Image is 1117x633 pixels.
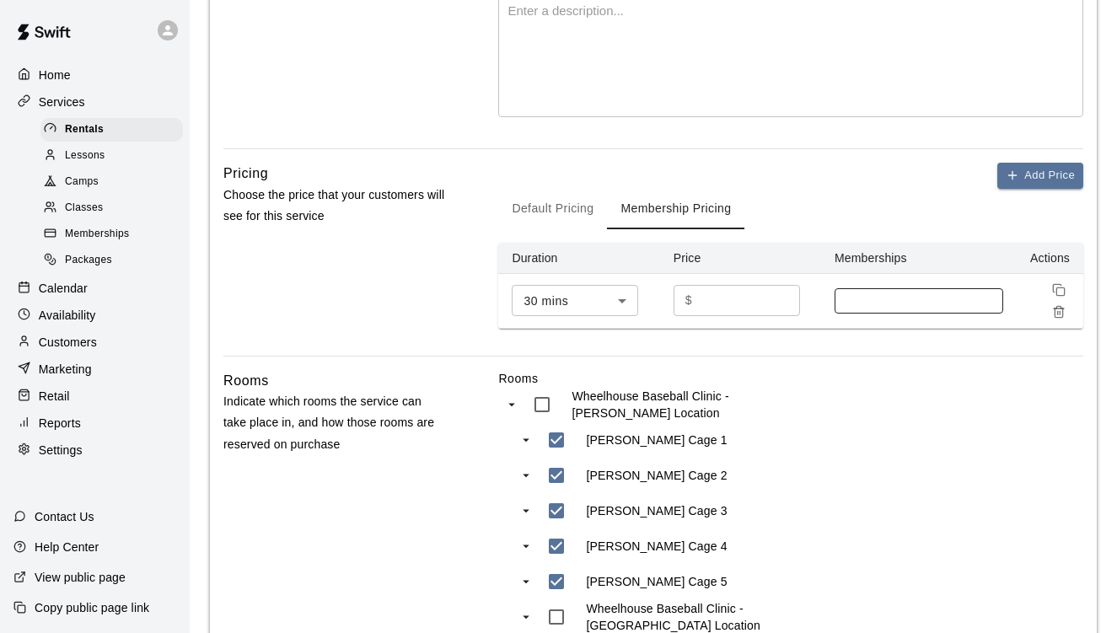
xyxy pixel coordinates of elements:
[40,248,190,274] a: Packages
[498,189,607,229] button: Default Pricing
[607,189,744,229] button: Membership Pricing
[35,599,149,616] p: Copy public page link
[821,243,1017,274] th: Memberships
[40,222,190,248] a: Memberships
[65,200,103,217] span: Classes
[13,437,176,463] a: Settings
[35,569,126,586] p: View public page
[40,196,183,220] div: Classes
[40,170,183,194] div: Camps
[39,67,71,83] p: Home
[39,280,88,297] p: Calendar
[498,370,1083,387] label: Rooms
[13,330,176,355] a: Customers
[40,116,190,142] a: Rentals
[65,252,112,269] span: Packages
[498,243,659,274] th: Duration
[40,142,190,169] a: Lessons
[586,467,727,484] p: [PERSON_NAME] Cage 2
[223,163,268,185] h6: Pricing
[65,148,105,164] span: Lessons
[39,334,97,351] p: Customers
[65,226,129,243] span: Memberships
[13,303,176,328] a: Availability
[39,415,81,432] p: Reports
[65,121,104,138] span: Rentals
[572,388,829,421] p: Wheelhouse Baseball Clinic - [PERSON_NAME] Location
[40,196,190,222] a: Classes
[35,539,99,555] p: Help Center
[39,94,85,110] p: Services
[39,442,83,459] p: Settings
[39,307,96,324] p: Availability
[223,370,269,392] h6: Rooms
[40,169,190,196] a: Camps
[685,292,692,309] p: $
[40,249,183,272] div: Packages
[997,163,1083,189] button: Add Price
[1017,243,1083,274] th: Actions
[40,223,183,246] div: Memberships
[39,388,70,405] p: Retail
[586,538,727,555] p: [PERSON_NAME] Cage 4
[13,410,176,436] a: Reports
[1048,301,1070,323] button: Remove price
[586,432,727,448] p: [PERSON_NAME] Cage 1
[40,118,183,142] div: Rentals
[13,384,176,409] a: Retail
[13,357,176,382] a: Marketing
[65,174,99,190] span: Camps
[586,573,727,590] p: [PERSON_NAME] Cage 5
[13,62,176,88] a: Home
[512,285,638,316] div: 30 mins
[40,144,183,168] div: Lessons
[35,508,94,525] p: Contact Us
[39,361,92,378] p: Marketing
[13,276,176,301] a: Calendar
[223,185,447,227] p: Choose the price that your customers will see for this service
[586,502,727,519] p: [PERSON_NAME] Cage 3
[13,89,176,115] a: Services
[660,243,821,274] th: Price
[223,391,447,455] p: Indicate which rooms the service can take place in, and how those rooms are reserved on purchase
[1048,279,1070,301] button: Duplicate price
